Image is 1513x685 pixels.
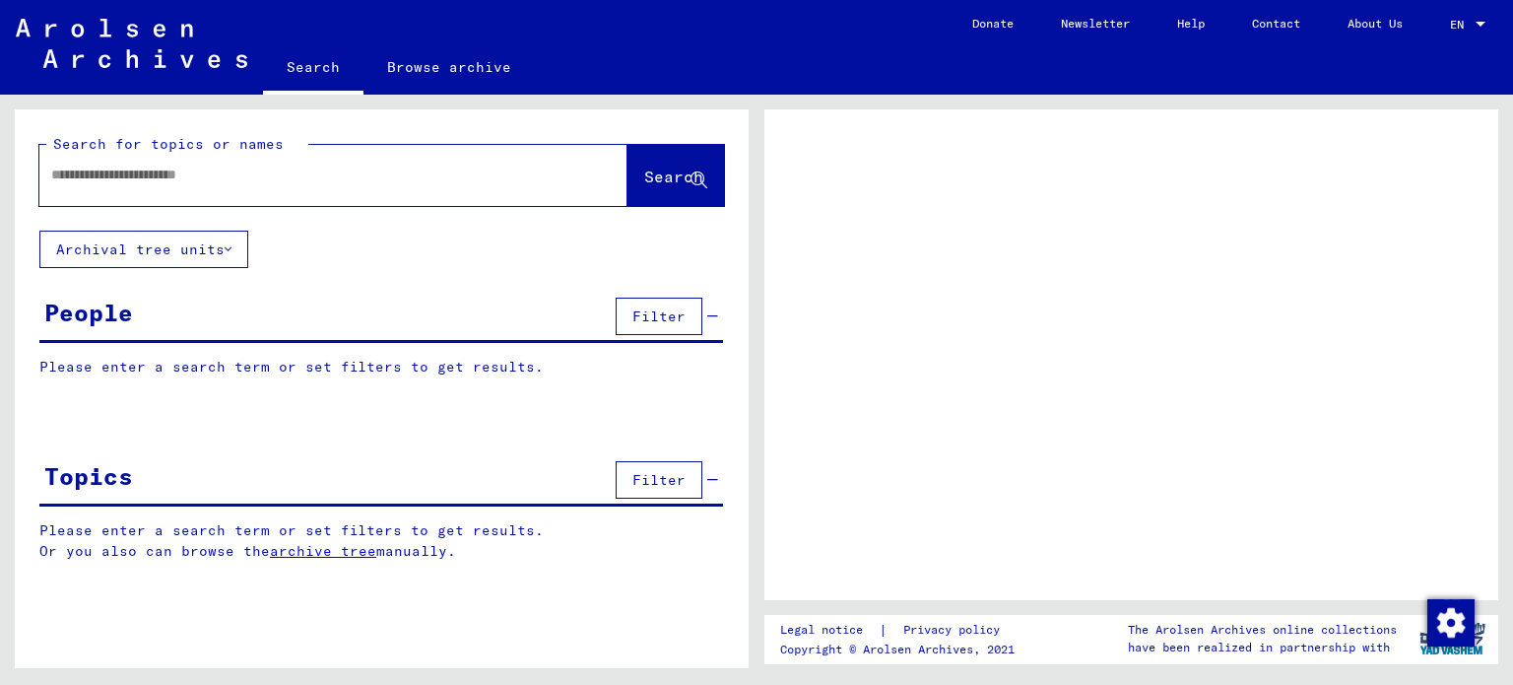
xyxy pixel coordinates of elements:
[632,308,686,325] span: Filter
[1450,18,1472,32] span: EN
[53,135,284,153] mat-label: Search for topics or names
[1427,599,1475,647] img: Change consent
[1128,639,1397,656] p: have been realized in partnership with
[39,231,248,268] button: Archival tree units
[39,357,723,377] p: Please enter a search term or set filters to get results.
[888,620,1023,641] a: Privacy policy
[616,461,702,499] button: Filter
[263,43,363,95] a: Search
[627,145,724,206] button: Search
[39,520,724,562] p: Please enter a search term or set filters to get results. Or you also can browse the manually.
[616,298,702,335] button: Filter
[363,43,535,91] a: Browse archive
[780,620,1023,641] div: |
[780,641,1023,658] p: Copyright © Arolsen Archives, 2021
[644,167,703,186] span: Search
[16,19,247,68] img: Arolsen_neg.svg
[632,471,686,489] span: Filter
[44,458,133,494] div: Topics
[270,542,376,560] a: archive tree
[44,295,133,330] div: People
[780,620,879,641] a: Legal notice
[1128,621,1397,639] p: The Arolsen Archives online collections
[1415,614,1489,663] img: yv_logo.png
